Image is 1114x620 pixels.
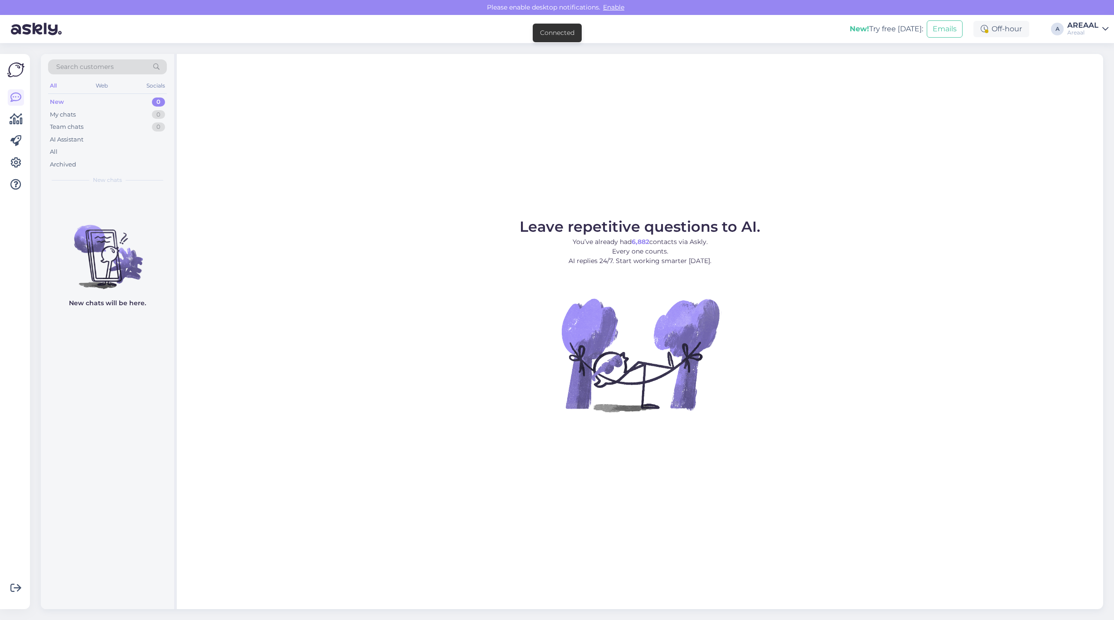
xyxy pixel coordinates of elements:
[50,98,64,107] div: New
[1051,23,1064,35] div: A
[520,237,760,266] p: You’ve already had contacts via Askly. Every one counts. AI replies 24/7. Start working smarter [...
[94,80,110,92] div: Web
[1067,29,1099,36] div: Areaal
[69,298,146,308] p: New chats will be here.
[559,273,722,436] img: No Chat active
[50,160,76,169] div: Archived
[152,110,165,119] div: 0
[50,110,76,119] div: My chats
[50,147,58,156] div: All
[632,238,649,246] b: 6,882
[973,21,1029,37] div: Off-hour
[50,122,83,132] div: Team chats
[93,176,122,184] span: New chats
[48,80,58,92] div: All
[927,20,963,38] button: Emails
[145,80,167,92] div: Socials
[850,24,869,33] b: New!
[540,28,574,38] div: Connected
[41,209,174,290] img: No chats
[152,122,165,132] div: 0
[50,135,83,144] div: AI Assistant
[56,62,114,72] span: Search customers
[520,218,760,235] span: Leave repetitive questions to AI.
[152,98,165,107] div: 0
[850,24,923,34] div: Try free [DATE]:
[1067,22,1109,36] a: AREAALAreaal
[600,3,627,11] span: Enable
[1067,22,1099,29] div: AREAAL
[7,61,24,78] img: Askly Logo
